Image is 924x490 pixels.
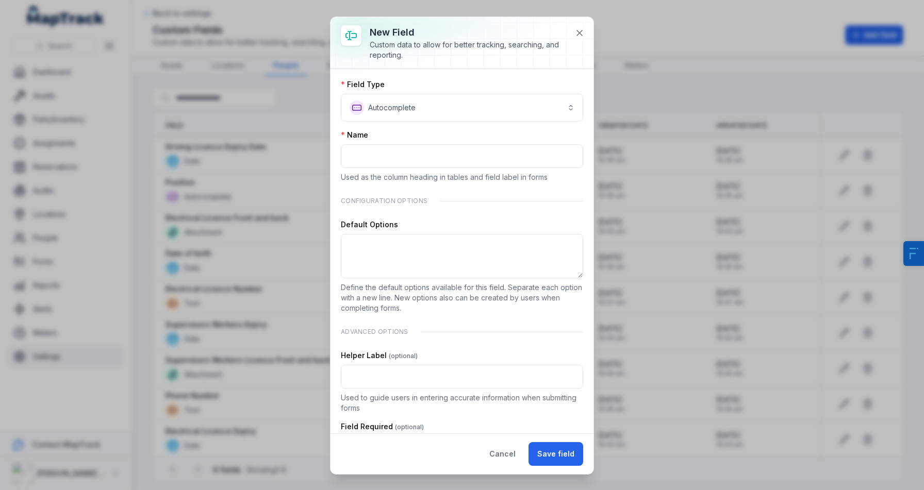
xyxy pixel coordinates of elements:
[370,25,567,40] h3: New field
[481,442,524,466] button: Cancel
[341,350,418,361] label: Helper Label
[341,393,583,413] p: Used to guide users in entering accurate information when submitting forms
[341,322,583,342] div: Advanced Options
[341,79,385,90] label: Field Type
[370,40,567,60] div: Custom data to allow for better tracking, searching, and reporting.
[341,282,583,313] p: Define the default options available for this field. Separate each option with a new line. New op...
[341,144,583,168] input: :rm5:-form-item-label
[341,421,424,432] label: Field Required
[341,234,583,278] textarea: :rm6:-form-item-label
[341,172,583,182] p: Used as the column heading in tables and field label in forms
[341,191,583,211] div: Configuration Options
[341,130,368,140] label: Name
[341,365,583,388] input: :rm7:-form-item-label
[341,94,583,122] button: Autocomplete
[529,442,583,466] button: Save field
[341,219,398,230] label: Default Options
